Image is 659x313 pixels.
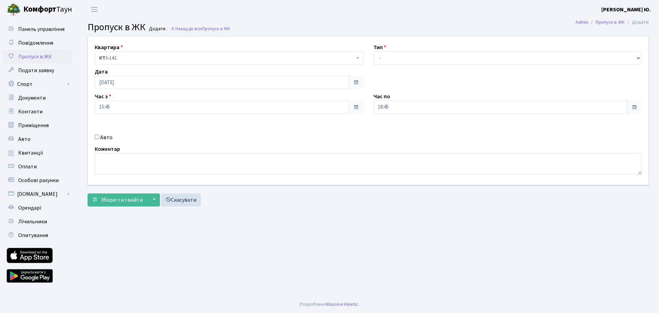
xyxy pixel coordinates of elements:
[161,193,201,206] a: Скасувати
[3,77,72,91] a: Спорт
[565,15,659,30] nav: breadcrumb
[18,67,54,74] span: Подати заявку
[625,19,649,26] li: Додати
[3,36,72,50] a: Повідомлення
[88,20,146,34] span: Пропуск в ЖК
[18,25,65,33] span: Панель управління
[3,174,72,187] a: Особові рахунки
[18,53,52,60] span: Пропуск в ЖК
[3,50,72,64] a: Пропуск в ЖК
[18,108,43,115] span: Контакти
[3,146,72,160] a: Квитанції
[3,215,72,228] a: Лічильники
[171,25,230,32] a: Назад до всіхПропуск в ЖК
[601,5,651,14] a: [PERSON_NAME] Ю.
[601,6,651,13] b: [PERSON_NAME] Ю.
[3,64,72,77] a: Подати заявку
[596,19,625,26] a: Пропуск в ЖК
[23,4,72,15] span: Таун
[95,145,120,153] label: Коментар
[3,91,72,105] a: Документи
[3,187,72,201] a: [DOMAIN_NAME]
[18,232,48,239] span: Опитування
[576,19,588,26] a: Admin
[99,55,105,62] b: КТ
[3,160,72,174] a: Оплати
[300,301,359,308] div: Розроблено .
[3,105,72,119] a: Контакти
[23,4,56,15] b: Комфорт
[101,196,143,204] span: Зберегти і вийти
[99,55,355,62] span: <b>КТ</b>&nbsp;&nbsp;&nbsp;&nbsp;3-142
[86,4,103,15] button: Переключити навігацію
[3,119,72,132] a: Приміщення
[326,301,358,308] a: Massive Kinetic
[18,218,47,225] span: Лічильники
[18,204,41,212] span: Орендарі
[18,39,53,47] span: Повідомлення
[100,133,113,142] label: Авто
[88,193,147,206] button: Зберегти і вийти
[3,132,72,146] a: Авто
[148,26,167,32] small: Додати .
[95,43,123,52] label: Квартира
[95,92,111,101] label: Час з
[18,94,46,102] span: Документи
[7,3,21,16] img: logo.png
[373,43,386,52] label: Тип
[18,135,31,143] span: Авто
[95,68,108,76] label: Дата
[18,149,43,157] span: Квитанції
[3,228,72,242] a: Опитування
[3,201,72,215] a: Орендарі
[95,52,363,65] span: <b>КТ</b>&nbsp;&nbsp;&nbsp;&nbsp;3-142
[18,177,59,184] span: Особові рахунки
[18,163,37,170] span: Оплати
[202,25,230,32] span: Пропуск в ЖК
[373,92,390,101] label: Час по
[3,22,72,36] a: Панель управління
[18,122,49,129] span: Приміщення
